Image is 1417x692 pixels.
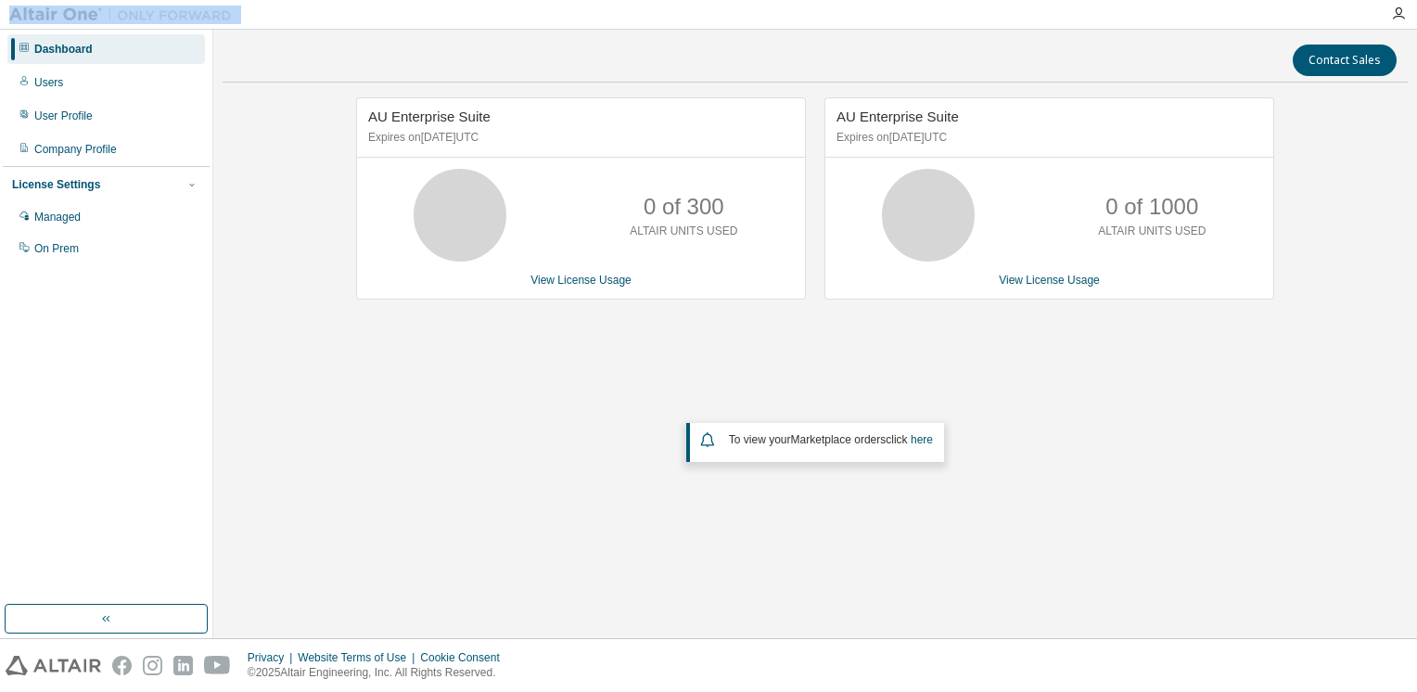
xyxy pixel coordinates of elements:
[34,109,93,123] div: User Profile
[34,42,93,57] div: Dashboard
[644,191,724,223] p: 0 of 300
[999,274,1100,287] a: View License Usage
[248,665,511,681] p: © 2025 Altair Engineering, Inc. All Rights Reserved.
[729,433,933,446] span: To view your click
[204,656,231,675] img: youtube.svg
[911,433,933,446] a: here
[368,130,789,146] p: Expires on [DATE] UTC
[368,109,491,124] span: AU Enterprise Suite
[248,650,298,665] div: Privacy
[630,224,737,239] p: ALTAIR UNITS USED
[420,650,510,665] div: Cookie Consent
[298,650,420,665] div: Website Terms of Use
[34,210,81,224] div: Managed
[34,75,63,90] div: Users
[12,177,100,192] div: License Settings
[530,274,632,287] a: View License Usage
[143,656,162,675] img: instagram.svg
[34,241,79,256] div: On Prem
[9,6,241,24] img: Altair One
[1105,191,1198,223] p: 0 of 1000
[1293,45,1397,76] button: Contact Sales
[836,130,1257,146] p: Expires on [DATE] UTC
[6,656,101,675] img: altair_logo.svg
[1098,224,1206,239] p: ALTAIR UNITS USED
[791,433,887,446] em: Marketplace orders
[34,142,117,157] div: Company Profile
[836,109,959,124] span: AU Enterprise Suite
[112,656,132,675] img: facebook.svg
[173,656,193,675] img: linkedin.svg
